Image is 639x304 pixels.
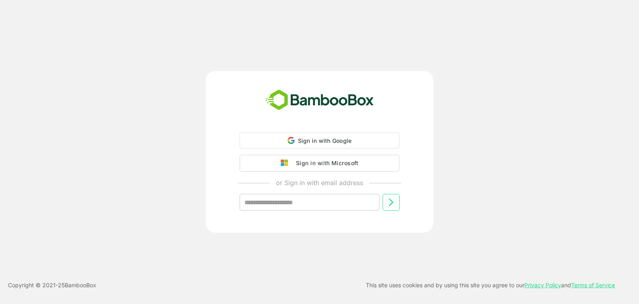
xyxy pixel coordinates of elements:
[292,158,358,168] div: Sign in with Microsoft
[281,160,292,167] img: google
[571,282,615,288] a: Terms of Service
[298,137,352,144] span: Sign in with Google
[276,178,363,188] p: or Sign in with email address
[8,280,96,290] p: Copyright © 2021- 25 BambooBox
[261,87,378,113] img: bamboobox
[524,282,561,288] a: Privacy Policy
[240,132,399,148] div: Sign in with Google
[240,155,399,172] button: Sign in with Microsoft
[366,280,615,290] p: This site uses cookies and by using this site you agree to our and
